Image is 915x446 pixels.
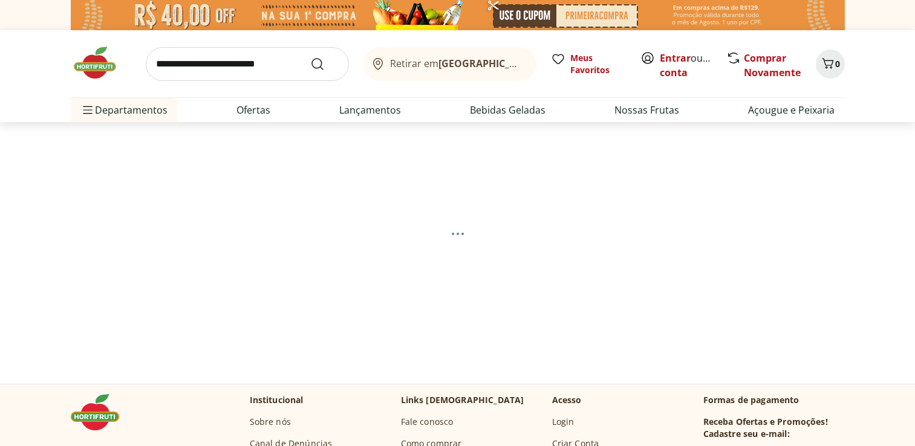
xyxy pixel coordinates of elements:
[339,103,401,117] a: Lançamentos
[660,51,726,79] a: Criar conta
[748,103,835,117] a: Açougue e Peixaria
[80,95,168,124] span: Departamentos
[552,416,575,428] a: Login
[552,394,582,406] p: Acesso
[250,416,291,428] a: Sobre nós
[438,57,642,70] b: [GEOGRAPHIC_DATA]/[GEOGRAPHIC_DATA]
[551,52,626,76] a: Meus Favoritos
[80,95,95,124] button: Menu
[310,57,339,71] button: Submit Search
[363,47,536,81] button: Retirar em[GEOGRAPHIC_DATA]/[GEOGRAPHIC_DATA]
[660,51,714,80] span: ou
[71,394,131,430] img: Hortifruti
[390,58,524,69] span: Retirar em
[401,394,524,406] p: Links [DEMOGRAPHIC_DATA]
[835,58,840,69] span: 0
[570,52,626,76] span: Meus Favoritos
[401,416,454,428] a: Fale conosco
[703,416,828,428] h3: Receba Ofertas e Promoções!
[146,47,349,81] input: search
[470,103,545,117] a: Bebidas Geladas
[71,45,131,81] img: Hortifruti
[703,394,845,406] p: Formas de pagamento
[816,50,845,79] button: Carrinho
[236,103,270,117] a: Ofertas
[660,51,691,65] a: Entrar
[744,51,801,79] a: Comprar Novamente
[614,103,679,117] a: Nossas Frutas
[703,428,790,440] h3: Cadastre seu e-mail:
[250,394,304,406] p: Institucional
